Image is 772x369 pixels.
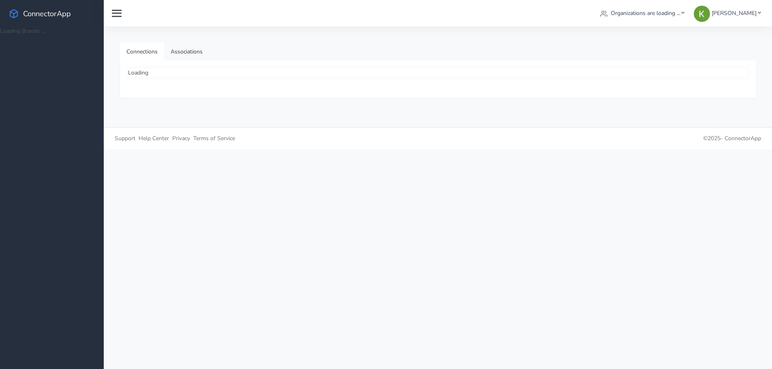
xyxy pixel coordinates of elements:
span: ConnectorApp [23,9,71,19]
a: [PERSON_NAME] [691,6,764,21]
a: Connections [120,43,164,61]
p: © 2025 - [444,134,761,143]
a: Organizations are loading ... [597,6,688,21]
span: [PERSON_NAME] [712,9,757,17]
span: Support [115,134,135,142]
span: Privacy [172,134,190,142]
div: Loading [128,68,748,77]
span: Organizations are loading ... [611,9,680,17]
span: Help Center [139,134,169,142]
img: Kristine Lee [694,6,710,22]
span: ConnectorApp [725,134,761,142]
span: Terms of Service [193,134,235,142]
a: Associations [164,43,209,61]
